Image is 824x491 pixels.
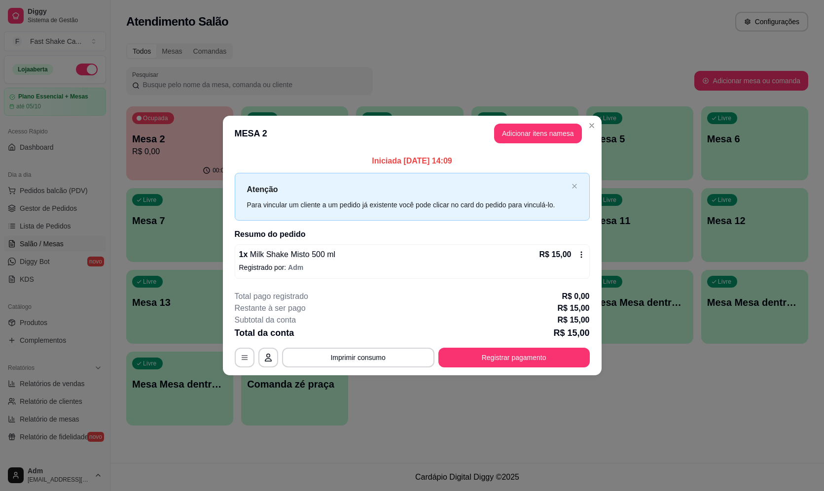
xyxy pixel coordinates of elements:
span: close [572,183,577,189]
p: Registrado por: [239,262,585,272]
h2: Resumo do pedido [235,229,590,240]
p: R$ 15,00 [553,326,589,340]
div: Para vincular um cliente a um pedido já existente você pode clicar no card do pedido para vinculá... [247,199,568,210]
button: Imprimir consumo [282,348,434,367]
button: Adicionar itens namesa [494,124,582,143]
button: Close [584,118,600,133]
p: Atenção [247,183,568,196]
p: Restante à ser pago [235,302,306,314]
span: Milk Shake Misto 500 ml [248,250,335,259]
p: 1 x [239,249,336,261]
p: R$ 15,00 [558,302,590,314]
button: close [572,183,577,190]
span: Adm [288,263,303,271]
p: Subtotal da conta [235,314,296,326]
p: R$ 0,00 [562,291,589,302]
button: Registrar pagamento [438,348,590,367]
p: Total da conta [235,326,294,340]
p: R$ 15,00 [558,314,590,326]
p: Total pago registrado [235,291,308,302]
p: Iniciada [DATE] 14:09 [235,155,590,167]
header: MESA 2 [223,116,602,151]
p: R$ 15,00 [539,249,572,261]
